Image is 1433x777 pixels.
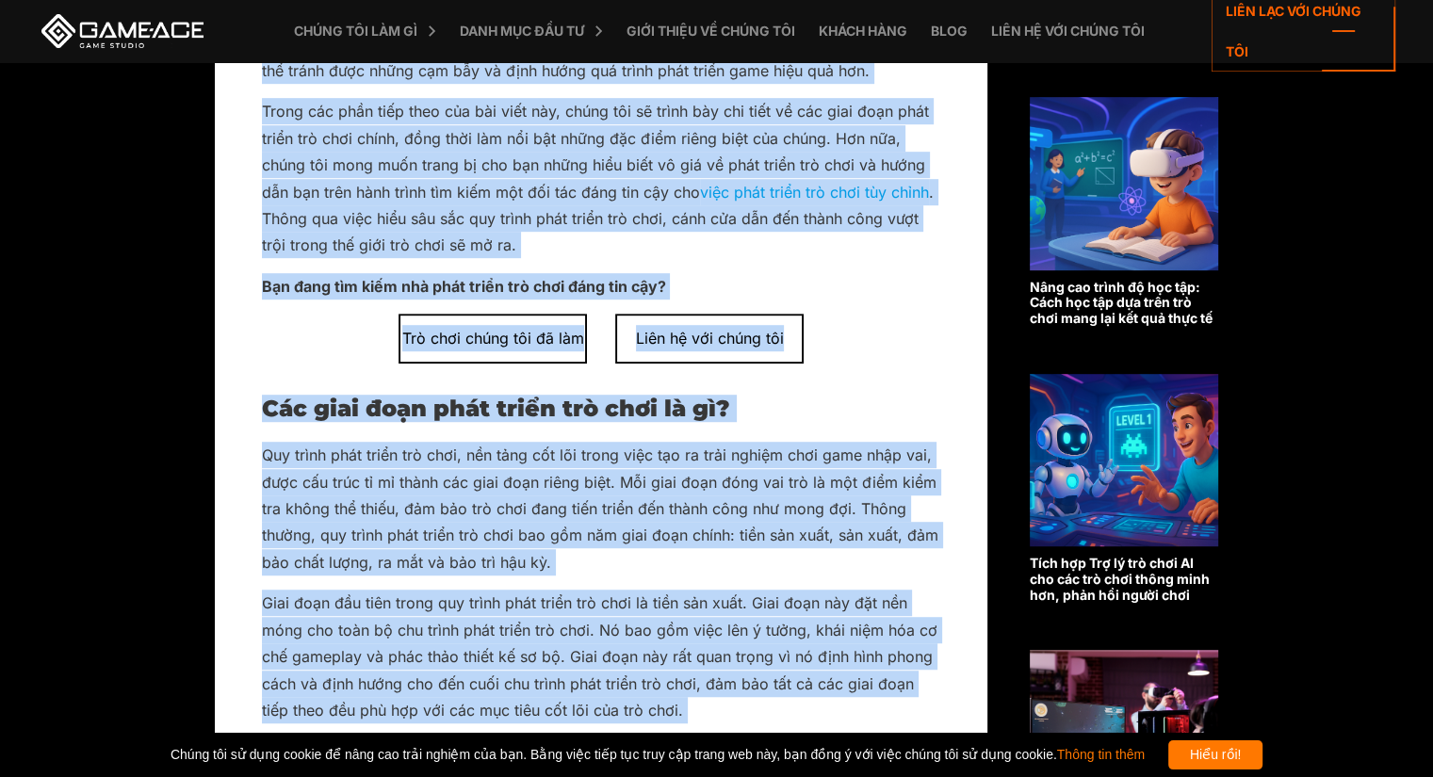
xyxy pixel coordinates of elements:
[1057,747,1145,762] a: Thông tin thêm
[262,102,929,201] font: Trong các phần tiếp theo của bài viết này, chúng tôi sẽ trình bày chi tiết về các giai đoạn phát ...
[931,23,968,39] font: Blog
[399,314,587,363] a: Trò chơi chúng tôi đã làm
[1030,279,1213,327] font: Nâng cao trình độ học tập: Cách học tập dựa trên trò chơi mang lại kết quả thực tế
[171,747,1057,762] font: Chúng tôi sử dụng cookie để nâng cao trải nghiệm của bạn. Bằng việc tiếp tục truy cập trang web n...
[262,277,666,296] font: Bạn đang tìm kiếm nhà phát triển trò chơi đáng tin cậy?
[402,329,584,348] font: Trò chơi chúng tôi đã làm
[991,23,1145,39] font: Liên hệ với chúng tôi
[1030,97,1218,269] img: Có liên quan
[262,593,937,720] font: Giai đoạn đầu tiên trong quy trình phát triển trò chơi là tiền sản xuất. Giai đoạn này đặt nền mó...
[1190,747,1242,762] font: Hiểu rồi!
[1030,374,1218,546] img: Có liên quan
[1030,97,1218,326] a: Nâng cao trình độ học tập: Cách học tập dựa trên trò chơi mang lại kết quả thực tế
[460,23,584,39] font: Danh mục đầu tư
[1030,374,1218,603] a: Tích hợp Trợ lý trò chơi AI cho các trò chơi thông minh hơn, phản hồi người chơi
[262,445,938,572] font: Quy trình phát triển trò chơi, nền tảng cốt lõi trong việc tạo ra trải nghiệm chơi game nhập vai,...
[819,23,907,39] font: Khách hàng
[700,183,929,202] a: việc phát triển trò chơi tùy chỉnh
[262,395,730,422] font: Các giai đoạn phát triển trò chơi là gì?
[627,23,795,39] font: Giới thiệu về chúng tôi
[294,23,417,39] font: Chúng tôi làm gì
[636,329,784,348] font: Liên hệ với chúng tôi
[615,314,804,363] a: Liên hệ với chúng tôi
[262,183,934,255] font: . Thông qua việc hiểu sâu sắc quy trình phát triển trò chơi, cánh cửa dẫn đến thành công vượt trộ...
[1030,555,1210,603] font: Tích hợp Trợ lý trò chơi AI cho các trò chơi thông minh hơn, phản hồi người chơi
